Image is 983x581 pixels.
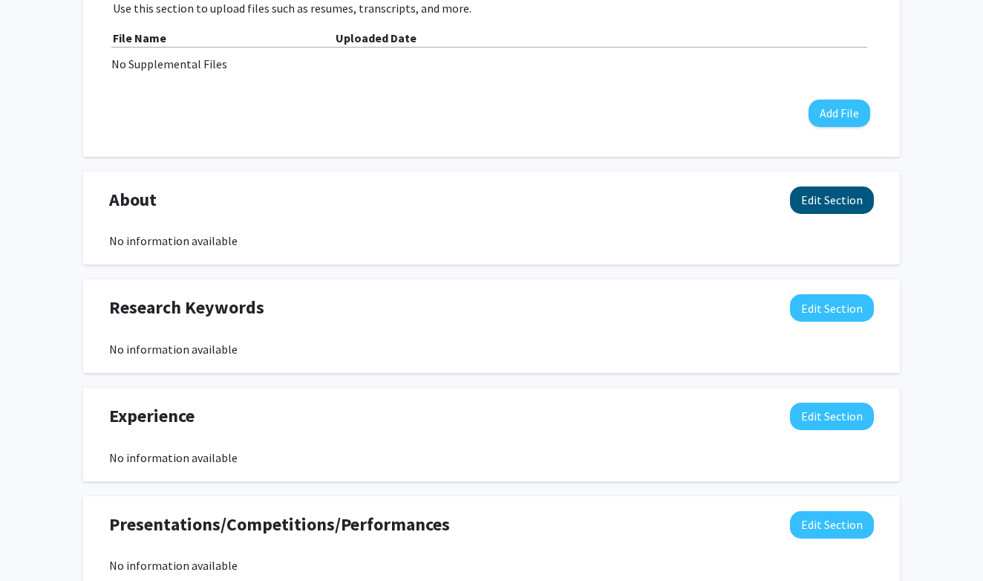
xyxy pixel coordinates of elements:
[109,556,874,574] div: No information available
[109,340,874,358] div: No information available
[111,55,872,73] div: No Supplemental Files
[109,232,874,250] div: No information available
[790,186,874,214] button: Edit About
[113,30,166,45] b: File Name
[109,403,195,429] span: Experience
[109,294,264,321] span: Research Keywords
[790,294,874,322] button: Edit Research Keywords
[336,30,417,45] b: Uploaded Date
[109,511,450,538] span: Presentations/Competitions/Performances
[790,403,874,430] button: Edit Experience
[11,514,63,570] iframe: Chat
[109,449,874,467] div: No information available
[790,511,874,539] button: Edit Presentations/Competitions/Performances
[109,186,157,213] span: About
[809,100,870,127] button: Add File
